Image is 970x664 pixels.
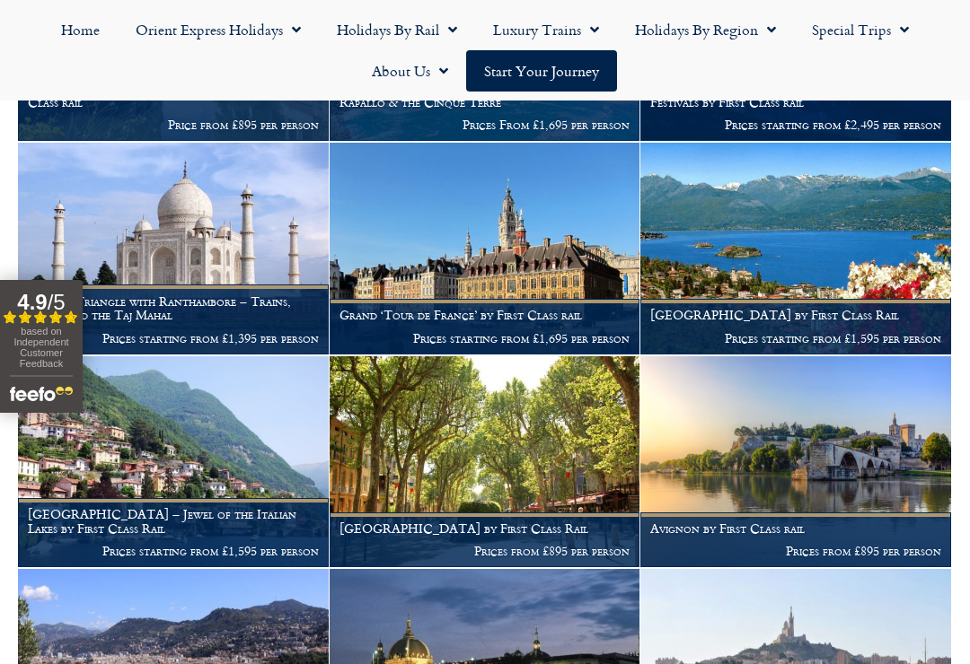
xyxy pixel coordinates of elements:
[18,356,330,569] a: [GEOGRAPHIC_DATA] – Jewel of the Italian Lakes by First Class Rail Prices starting from £1,595 pe...
[640,143,952,355] a: [GEOGRAPHIC_DATA] by First Class Rail Prices starting from £1,595 per person
[650,308,941,322] h1: [GEOGRAPHIC_DATA] by First Class Rail
[28,294,319,323] h1: Golden Triangle with Ranthambore – Trains, Tigers and the Taj Mahal
[339,118,630,132] p: Prices From £1,695 per person
[794,9,927,50] a: Special Trips
[339,544,630,558] p: Prices from £895 per person
[18,143,330,355] a: Golden Triangle with Ranthambore – Trains, Tigers and the Taj Mahal Prices starting from £1,395 p...
[650,81,941,109] h1: [GEOGRAPHIC_DATA] and Verona Opera Festivals by First Class rail
[330,356,641,569] a: [GEOGRAPHIC_DATA] by First Class Rail Prices from £895 per person
[650,331,941,345] p: Prices starting from £1,595 per person
[466,50,617,92] a: Start your Journey
[9,9,961,92] nav: Menu
[118,9,319,50] a: Orient Express Holidays
[28,507,319,536] h1: [GEOGRAPHIC_DATA] – Jewel of the Italian Lakes by First Class Rail
[650,544,941,558] p: Prices from £895 per person
[640,356,952,569] a: Avignon by First Class rail Prices from £895 per person
[28,331,319,345] p: Prices starting from £1,395 per person
[330,143,641,355] a: Grand ‘Tour de France’ by First Class rail Prices starting from £1,695 per person
[475,9,617,50] a: Luxury Trains
[339,95,630,109] h1: Rapallo & the Cinque Terre
[28,81,319,109] h1: [GEOGRAPHIC_DATA] & the Alsace by First Class rail
[339,308,630,322] h1: Grand ‘Tour de France’ by First Class rail
[28,544,319,558] p: Prices starting from £1,595 per person
[650,521,941,536] h1: Avignon by First Class rail
[339,521,630,536] h1: [GEOGRAPHIC_DATA] by First Class Rail
[319,9,475,50] a: Holidays by Rail
[28,118,319,132] p: Price from £895 per person
[339,331,630,345] p: Prices starting from £1,695 per person
[43,9,118,50] a: Home
[354,50,466,92] a: About Us
[650,118,941,132] p: Prices starting from £2,495 per person
[617,9,794,50] a: Holidays by Region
